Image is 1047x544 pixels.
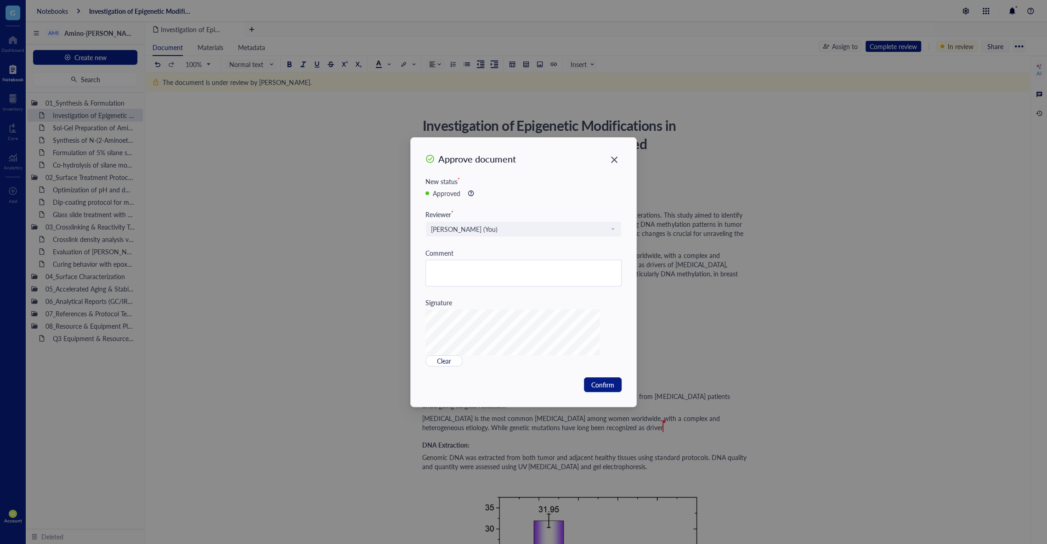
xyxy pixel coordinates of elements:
div: [PERSON_NAME] (You) [431,224,606,234]
span: Confirm [591,380,614,390]
div: New status [425,176,622,186]
button: Close [607,152,622,167]
div: Signature [425,297,622,308]
span: Close [607,154,622,165]
button: Clear [425,355,463,366]
div: Approve document [438,152,516,165]
span: Clear [437,357,451,365]
div: Approved [433,188,460,198]
button: Confirm [584,377,622,392]
div: Comment [425,248,622,258]
div: Reviewer [425,209,622,219]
